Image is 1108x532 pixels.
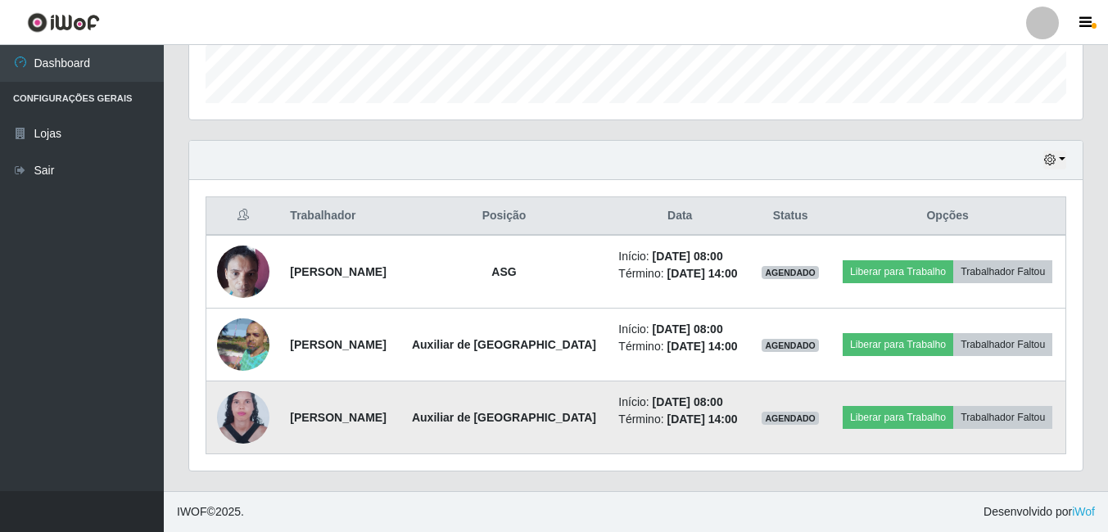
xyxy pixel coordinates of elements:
[290,265,386,278] strong: [PERSON_NAME]
[667,267,737,280] time: [DATE] 14:00
[491,265,516,278] strong: ASG
[653,322,723,336] time: [DATE] 08:00
[667,340,737,353] time: [DATE] 14:00
[830,197,1065,236] th: Opções
[653,250,723,263] time: [DATE] 08:00
[290,411,386,424] strong: [PERSON_NAME]
[280,197,399,236] th: Trabalhador
[412,338,596,351] strong: Auxiliar de [GEOGRAPHIC_DATA]
[608,197,751,236] th: Data
[618,394,741,411] li: Início:
[762,412,819,425] span: AGENDADO
[751,197,830,236] th: Status
[984,503,1095,521] span: Desenvolvido por
[177,505,207,518] span: IWOF
[290,338,386,351] strong: [PERSON_NAME]
[412,411,596,424] strong: Auxiliar de [GEOGRAPHIC_DATA]
[953,406,1052,429] button: Trabalhador Faltou
[953,333,1052,356] button: Trabalhador Faltou
[843,333,953,356] button: Liberar para Trabalho
[653,395,723,408] time: [DATE] 08:00
[1072,505,1095,518] a: iWof
[843,406,953,429] button: Liberar para Trabalho
[618,338,741,355] li: Término:
[400,197,609,236] th: Posição
[762,266,819,279] span: AGENDADO
[217,382,269,453] img: 1728382310331.jpeg
[618,265,741,282] li: Término:
[953,260,1052,283] button: Trabalhador Faltou
[217,309,269,380] img: 1650917429067.jpeg
[27,12,100,33] img: CoreUI Logo
[217,237,269,306] img: 1733770253666.jpeg
[618,321,741,338] li: Início:
[618,248,741,265] li: Início:
[843,260,953,283] button: Liberar para Trabalho
[762,339,819,352] span: AGENDADO
[177,503,244,521] span: © 2025 .
[618,411,741,428] li: Término:
[667,413,737,426] time: [DATE] 14:00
